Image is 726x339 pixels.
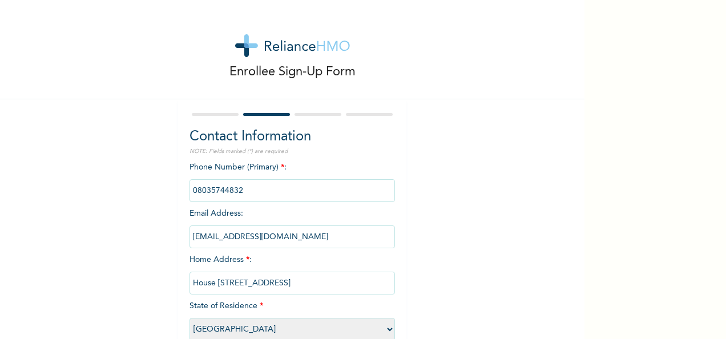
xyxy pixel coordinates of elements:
img: logo [235,34,350,57]
input: Enter home address [189,272,395,294]
input: Enter Primary Phone Number [189,179,395,202]
p: Enrollee Sign-Up Form [229,63,356,82]
span: Phone Number (Primary) : [189,163,395,195]
input: Enter email Address [189,225,395,248]
p: NOTE: Fields marked (*) are required [189,147,395,156]
span: Home Address : [189,256,395,287]
span: Email Address : [189,209,395,241]
span: State of Residence [189,302,395,333]
h2: Contact Information [189,127,395,147]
